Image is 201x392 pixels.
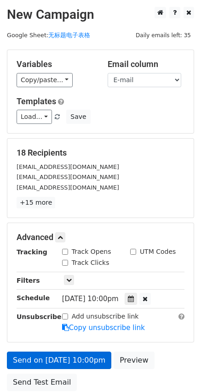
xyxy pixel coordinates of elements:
a: Send on [DATE] 10:00pm [7,352,111,369]
a: Daily emails left: 35 [132,32,194,39]
span: Daily emails left: 35 [132,30,194,40]
a: Preview [114,352,154,369]
iframe: Chat Widget [155,348,201,392]
small: [EMAIL_ADDRESS][DOMAIN_NAME] [17,174,119,180]
label: Add unsubscribe link [72,312,139,321]
a: Copy unsubscribe link [62,324,145,332]
h2: New Campaign [7,7,194,22]
label: Track Clicks [72,258,109,268]
strong: Schedule [17,294,50,302]
a: Load... [17,110,52,124]
small: [EMAIL_ADDRESS][DOMAIN_NAME] [17,163,119,170]
strong: Unsubscribe [17,313,62,320]
button: Save [66,110,90,124]
h5: 18 Recipients [17,148,184,158]
h5: Email column [108,59,185,69]
small: [EMAIL_ADDRESS][DOMAIN_NAME] [17,184,119,191]
span: [DATE] 10:00pm [62,295,119,303]
h5: Advanced [17,232,184,242]
strong: Filters [17,277,40,284]
a: Send Test Email [7,374,77,391]
a: +15 more [17,197,55,208]
a: Copy/paste... [17,73,73,87]
div: 聊天小组件 [155,348,201,392]
label: UTM Codes [140,247,176,257]
small: Google Sheet: [7,32,90,39]
label: Track Opens [72,247,111,257]
strong: Tracking [17,248,47,256]
a: 无标题电子表格 [48,32,90,39]
a: Templates [17,96,56,106]
h5: Variables [17,59,94,69]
